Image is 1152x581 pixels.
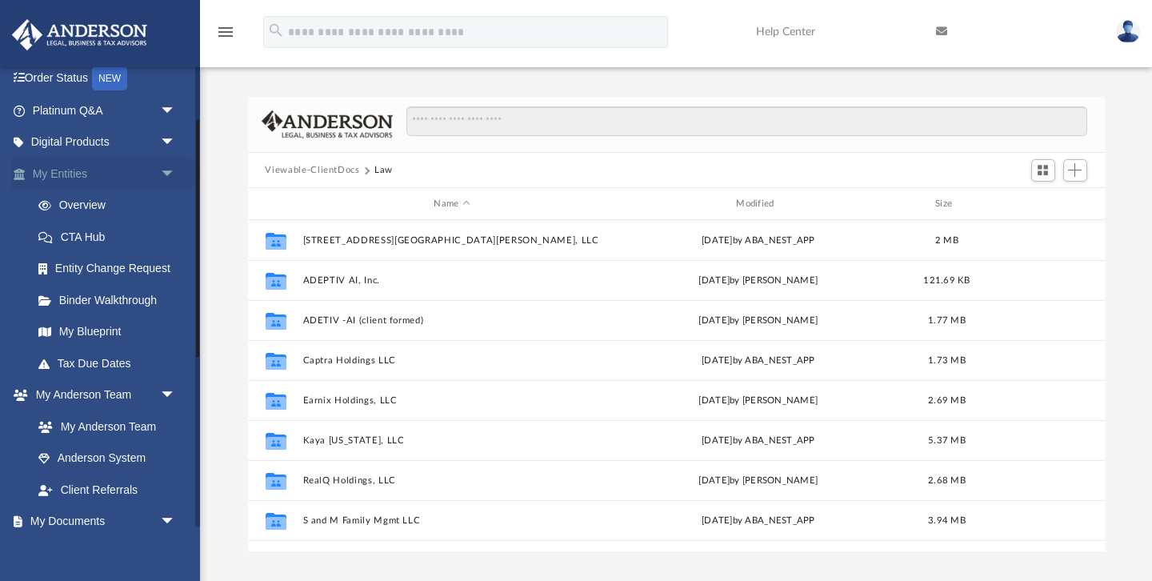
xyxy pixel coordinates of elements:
a: My Documentsarrow_drop_down [11,506,192,538]
span: arrow_drop_down [160,126,192,159]
div: [DATE] by [PERSON_NAME] [609,274,908,288]
a: My Anderson Teamarrow_drop_down [11,379,192,411]
span: 121.69 KB [923,276,970,285]
div: [DATE] by [PERSON_NAME] [609,394,908,408]
a: Binder Walkthrough [22,284,200,316]
span: arrow_drop_down [160,379,192,412]
span: 2.69 MB [928,396,966,405]
span: arrow_drop_down [160,158,192,190]
a: My Anderson Team [22,411,184,443]
button: Captra Holdings LLC [302,355,602,366]
a: My Blueprint [22,316,192,348]
a: Platinum Q&Aarrow_drop_down [11,94,200,126]
div: NEW [92,66,127,90]
a: Tax Due Dates [22,347,200,379]
img: User Pic [1116,20,1140,43]
a: Digital Productsarrow_drop_down [11,126,200,158]
a: menu [216,30,235,42]
div: [DATE] by ABA_NEST_APP [609,354,908,368]
a: Anderson System [22,443,192,475]
img: Anderson Advisors Platinum Portal [7,19,152,50]
button: Kaya [US_STATE], LLC [302,435,602,446]
button: Viewable-ClientDocs [265,163,359,178]
button: S and M Family Mgmt LLC [302,515,602,526]
i: menu [216,22,235,42]
a: CTA Hub [22,221,200,253]
a: My Entitiesarrow_drop_down [11,158,200,190]
button: [STREET_ADDRESS][GEOGRAPHIC_DATA][PERSON_NAME], LLC [302,235,602,246]
div: [DATE] by ABA_NEST_APP [609,514,908,528]
button: Earnix Holdings, LLC [302,395,602,406]
span: 2.68 MB [928,476,966,485]
span: 2 MB [934,236,958,245]
button: Law [374,163,393,178]
button: RealQ Holdings, LLC [302,475,602,486]
div: Size [914,197,978,211]
div: Modified [608,197,907,211]
div: grid [248,220,1105,552]
button: Switch to Grid View [1031,159,1055,182]
span: 5.37 MB [928,436,966,445]
a: Entity Change Request [22,253,200,285]
a: Client Referrals [22,474,192,506]
button: ADETIV -AI (client formed) [302,315,602,326]
div: id [986,197,1098,211]
div: Name [302,197,601,211]
span: arrow_drop_down [160,506,192,539]
span: 1.77 MB [928,316,966,325]
span: 3.94 MB [928,516,966,525]
span: 1.73 MB [928,356,966,365]
div: id [254,197,294,211]
a: Overview [22,190,200,222]
a: Order StatusNEW [11,62,200,95]
button: Add [1063,159,1087,182]
div: [DATE] by ABA_NEST_APP [609,434,908,448]
div: [DATE] by ABA_NEST_APP [609,234,908,248]
div: [DATE] by [PERSON_NAME] [609,314,908,328]
input: Search files and folders [406,106,1086,137]
i: search [267,22,285,39]
span: arrow_drop_down [160,94,192,127]
div: [DATE] by [PERSON_NAME] [609,474,908,488]
button: ADEPTIV AI, Inc. [302,275,602,286]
